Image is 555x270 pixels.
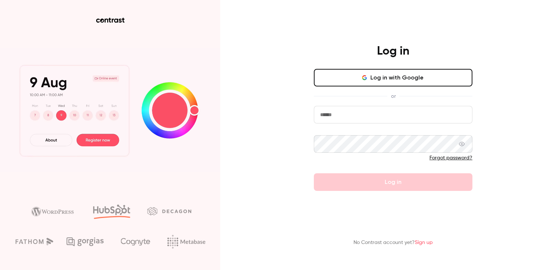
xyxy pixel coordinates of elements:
[314,69,472,86] button: Log in with Google
[147,207,191,215] img: decagon
[387,92,399,100] span: or
[429,155,472,160] a: Forgot password?
[353,239,433,247] p: No Contrast account yet?
[377,44,409,59] h4: Log in
[415,240,433,245] a: Sign up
